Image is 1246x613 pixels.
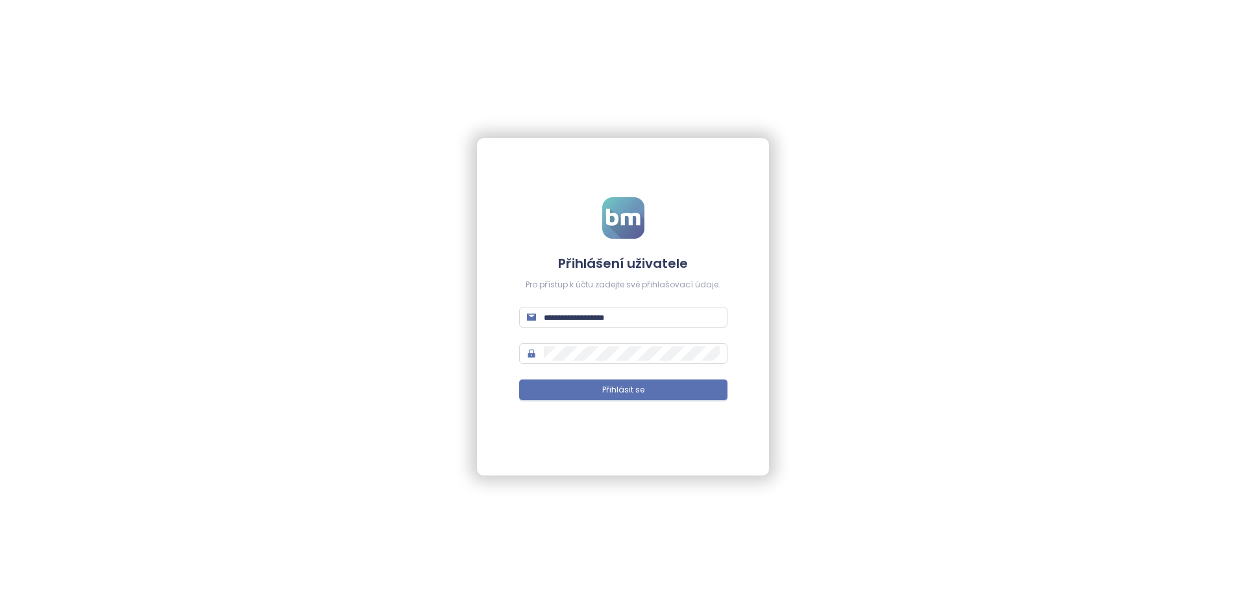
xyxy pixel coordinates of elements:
[519,279,727,291] div: Pro přístup k účtu zadejte své přihlašovací údaje.
[527,313,536,322] span: mail
[602,384,644,396] span: Přihlásit se
[602,197,644,239] img: logo
[519,379,727,400] button: Přihlásit se
[527,349,536,358] span: lock
[519,254,727,272] h4: Přihlášení uživatele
